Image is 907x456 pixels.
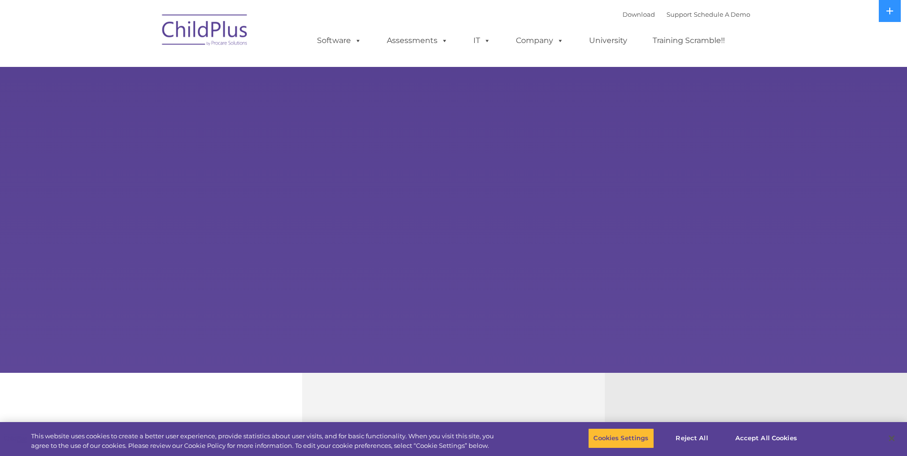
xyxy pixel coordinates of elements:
[464,31,500,50] a: IT
[157,8,253,55] img: ChildPlus by Procare Solutions
[694,11,750,18] a: Schedule A Demo
[623,11,750,18] font: |
[730,428,802,448] button: Accept All Cookies
[623,11,655,18] a: Download
[377,31,458,50] a: Assessments
[31,432,499,450] div: This website uses cookies to create a better user experience, provide statistics about user visit...
[643,31,734,50] a: Training Scramble!!
[506,31,573,50] a: Company
[588,428,654,448] button: Cookies Settings
[667,11,692,18] a: Support
[307,31,371,50] a: Software
[662,428,722,448] button: Reject All
[881,428,902,449] button: Close
[579,31,637,50] a: University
